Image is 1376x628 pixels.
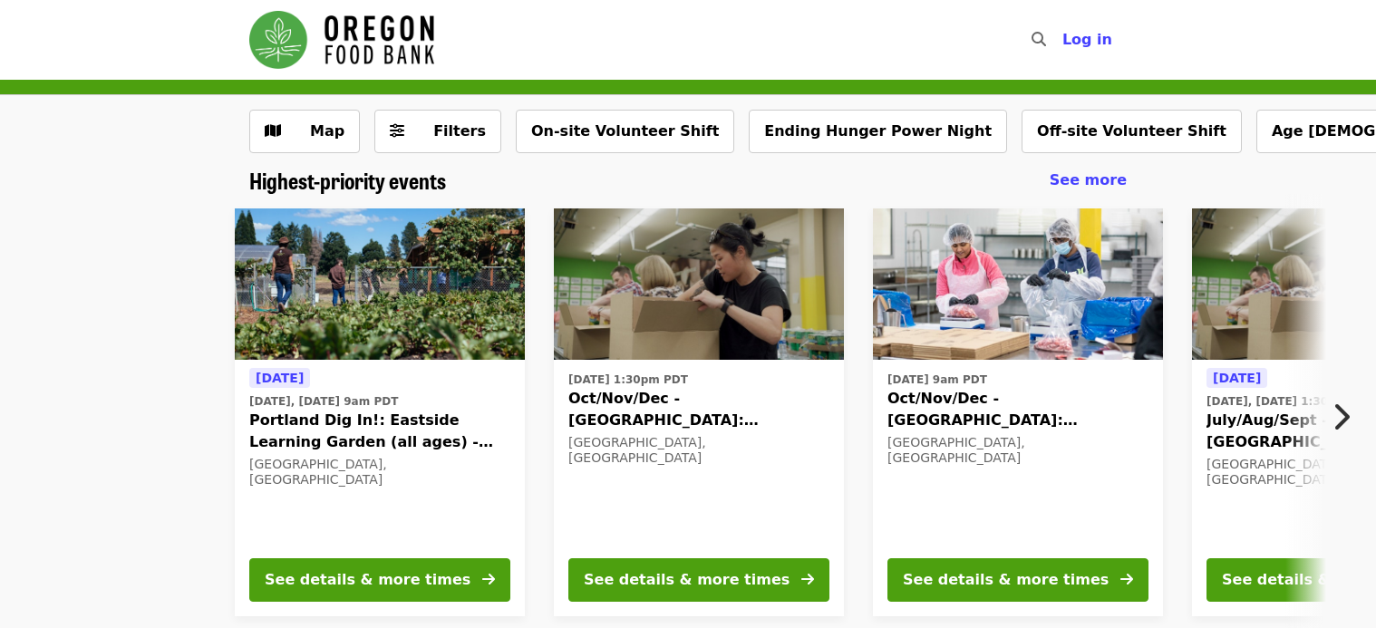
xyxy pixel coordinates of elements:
button: Show map view [249,110,360,153]
i: map icon [265,122,281,140]
input: Search [1057,18,1071,62]
a: See details for "Oct/Nov/Dec - Portland: Repack/Sort (age 8+)" [554,208,844,616]
time: [DATE], [DATE] 1:30pm PDT [1206,393,1375,410]
div: See details & more times [265,569,470,591]
button: See details & more times [249,558,510,602]
button: Filters (0 selected) [374,110,501,153]
time: [DATE], [DATE] 9am PDT [249,393,398,410]
button: Log in [1048,22,1127,58]
div: [GEOGRAPHIC_DATA], [GEOGRAPHIC_DATA] [887,435,1148,466]
span: Log in [1062,31,1112,48]
i: arrow-right icon [1120,571,1133,588]
span: [DATE] [256,371,304,385]
i: chevron-right icon [1332,400,1350,434]
div: [GEOGRAPHIC_DATA], [GEOGRAPHIC_DATA] [249,457,510,488]
span: Highest-priority events [249,164,446,196]
a: See details for "Portland Dig In!: Eastside Learning Garden (all ages) - Aug/Sept/Oct" [235,208,525,616]
button: Next item [1316,391,1376,442]
img: Oct/Nov/Dec - Beaverton: Repack/Sort (age 10+) organized by Oregon Food Bank [873,208,1163,361]
span: Oct/Nov/Dec - [GEOGRAPHIC_DATA]: Repack/Sort (age [DEMOGRAPHIC_DATA]+) [568,388,829,431]
div: [GEOGRAPHIC_DATA], [GEOGRAPHIC_DATA] [568,435,829,466]
i: search icon [1032,31,1046,48]
a: See more [1050,169,1127,191]
img: Oregon Food Bank - Home [249,11,434,69]
a: Highest-priority events [249,168,446,194]
span: Oct/Nov/Dec - [GEOGRAPHIC_DATA]: Repack/Sort (age [DEMOGRAPHIC_DATA]+) [887,388,1148,431]
img: Oct/Nov/Dec - Portland: Repack/Sort (age 8+) organized by Oregon Food Bank [554,208,844,361]
button: Off-site Volunteer Shift [1022,110,1242,153]
a: See details for "Oct/Nov/Dec - Beaverton: Repack/Sort (age 10+)" [873,208,1163,616]
i: arrow-right icon [801,571,814,588]
div: See details & more times [903,569,1109,591]
span: Portland Dig In!: Eastside Learning Garden (all ages) - Aug/Sept/Oct [249,410,510,453]
img: Portland Dig In!: Eastside Learning Garden (all ages) - Aug/Sept/Oct organized by Oregon Food Bank [235,208,525,361]
time: [DATE] 9am PDT [887,372,987,388]
button: See details & more times [568,558,829,602]
div: Highest-priority events [235,168,1141,194]
button: Ending Hunger Power Night [749,110,1007,153]
button: On-site Volunteer Shift [516,110,734,153]
span: See more [1050,171,1127,188]
button: See details & more times [887,558,1148,602]
i: arrow-right icon [482,571,495,588]
span: [DATE] [1213,371,1261,385]
span: Filters [433,122,486,140]
i: sliders-h icon [390,122,404,140]
span: Map [310,122,344,140]
div: See details & more times [584,569,790,591]
time: [DATE] 1:30pm PDT [568,372,688,388]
